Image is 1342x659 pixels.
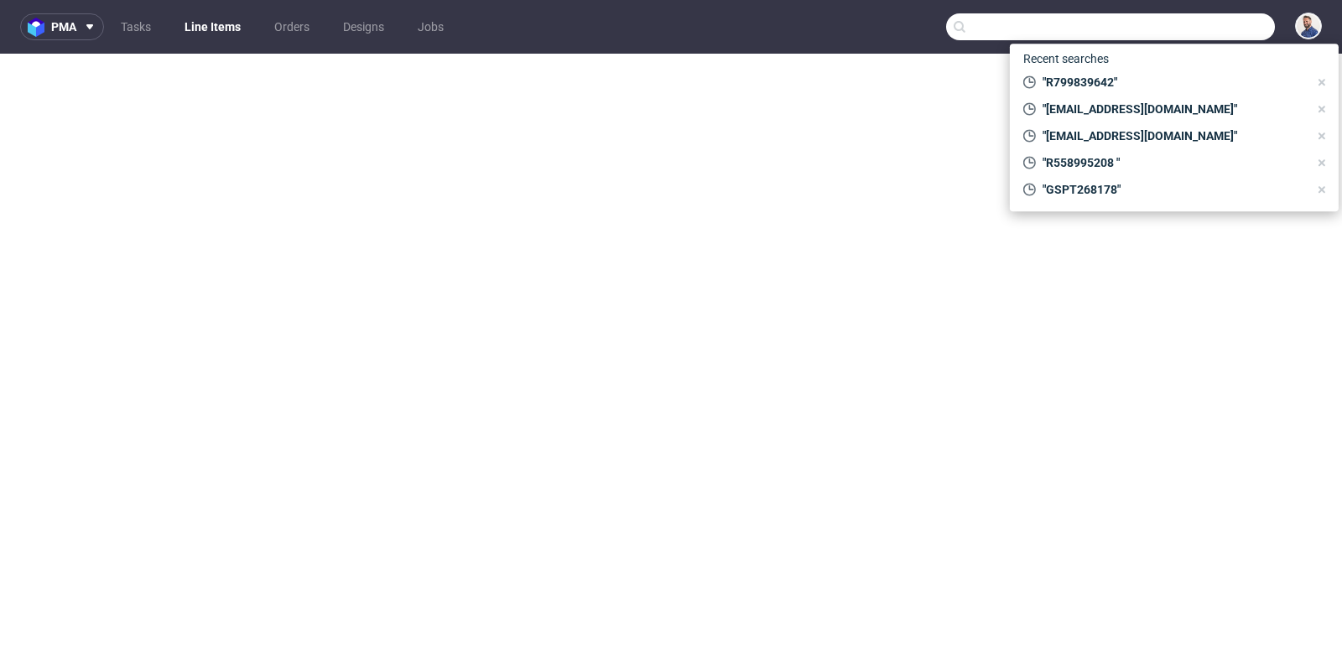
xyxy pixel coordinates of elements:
[333,13,394,40] a: Designs
[264,13,320,40] a: Orders
[20,13,104,40] button: pma
[1036,154,1308,171] span: "R558995208 "
[1036,101,1308,117] span: "[EMAIL_ADDRESS][DOMAIN_NAME]"
[1297,14,1320,38] img: Michał Rachański
[174,13,251,40] a: Line Items
[28,18,51,37] img: logo
[1036,74,1308,91] span: "R799839642"
[1036,181,1308,198] span: "GSPT268178"
[51,21,76,33] span: pma
[1017,45,1116,72] span: Recent searches
[408,13,454,40] a: Jobs
[1036,127,1308,144] span: "[EMAIL_ADDRESS][DOMAIN_NAME]"
[111,13,161,40] a: Tasks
